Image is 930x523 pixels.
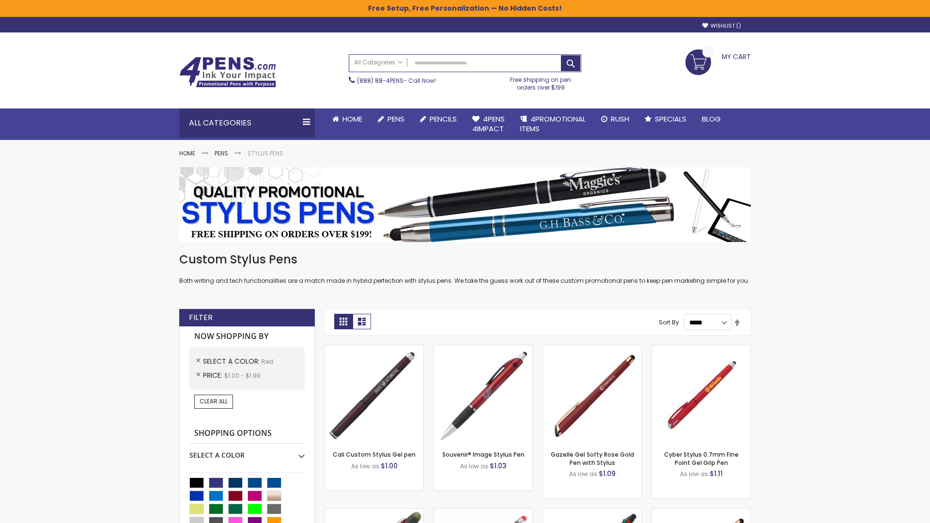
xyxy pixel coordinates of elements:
img: Stylus Pens [179,167,751,242]
a: 4Pens4impact [465,108,512,140]
strong: Now Shopping by [189,326,305,347]
a: Pens [215,149,228,157]
a: Cali Custom Stylus Gel pen-Red [325,345,423,353]
a: Islander Softy Gel with Stylus - ColorJet Imprint-Red [434,508,532,517]
div: Free shipping on pen orders over $199 [500,72,582,92]
span: Price [203,370,224,380]
strong: Grid [334,314,353,329]
a: Home [325,108,370,130]
a: Rush [593,108,637,130]
img: Cyber Stylus 0.7mm Fine Point Gel Grip Pen-Red [652,345,750,444]
img: Gazelle Gel Softy Rose Gold Pen with Stylus-Red [543,345,641,444]
div: All Categories [179,108,315,138]
a: Souvenir® Image Stylus Pen-Red [434,345,532,353]
span: Blog [702,114,721,124]
span: 4PROMOTIONAL ITEMS [520,114,586,134]
a: Cali Custom Stylus Gel pen [333,450,416,459]
span: Home [342,114,362,124]
span: Red [262,357,273,366]
span: As low as [351,462,379,470]
a: (888) 88-4PENS [357,77,403,85]
strong: Filter [189,312,213,323]
a: Specials [637,108,694,130]
a: Pencils [412,108,465,130]
span: $1.00 [381,461,398,471]
span: Specials [655,114,686,124]
span: $1.00 - $1.99 [224,371,261,380]
img: Cali Custom Stylus Gel pen-Red [325,345,423,444]
a: Souvenir® Jalan Highlighter Stylus Pen Combo-Red [325,508,423,517]
a: Blog [694,108,728,130]
a: 4PROMOTIONALITEMS [512,108,593,140]
strong: Shopping Options [189,423,305,444]
a: All Categories [349,55,407,71]
div: Select A Color [189,444,305,460]
a: Orbitor 4 Color Assorted Ink Metallic Stylus Pens-Red [543,508,641,517]
a: Wishlist [702,22,741,30]
a: Gazelle Gel Softy Rose Gold Pen with Stylus - ColorJet-Red [652,508,750,517]
h1: Custom Stylus Pens [179,252,751,267]
span: As low as [680,470,708,478]
a: Home [179,149,195,157]
img: 4Pens Custom Pens and Promotional Products [179,57,276,88]
a: Cyber Stylus 0.7mm Fine Point Gel Grip Pen-Red [652,345,750,353]
span: As low as [460,462,488,470]
label: Sort By [659,318,679,326]
a: Gazelle Gel Softy Rose Gold Pen with Stylus [551,450,634,466]
span: All Categories [354,59,403,66]
span: Pens [387,114,404,124]
strong: Stylus Pens [248,149,283,157]
a: Pens [370,108,412,130]
span: - Call Now! [357,77,436,85]
span: Rush [611,114,629,124]
div: Both writing and tech functionalities are a match made in hybrid perfection with stylus pens. We ... [179,252,751,285]
a: Clear All [194,395,233,408]
span: Clear All [200,397,228,405]
span: Select A Color [203,356,262,366]
span: $1.03 [490,461,507,471]
a: Souvenir® Image Stylus Pen [442,450,525,459]
span: $1.09 [599,469,616,478]
span: As low as [569,470,597,478]
img: Souvenir® Image Stylus Pen-Red [434,345,532,444]
span: 4Pens 4impact [472,114,505,134]
span: $1.11 [710,469,723,478]
a: Cyber Stylus 0.7mm Fine Point Gel Grip Pen [664,450,739,466]
span: Pencils [430,114,457,124]
a: Gazelle Gel Softy Rose Gold Pen with Stylus-Red [543,345,641,353]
